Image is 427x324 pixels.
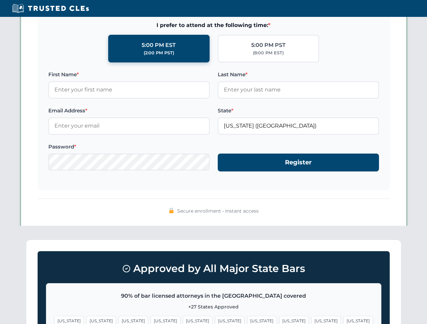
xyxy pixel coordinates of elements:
[48,71,210,79] label: First Name
[253,50,284,56] div: (8:00 PM EST)
[218,81,379,98] input: Enter your last name
[54,303,373,310] p: +27 States Approved
[177,207,259,215] span: Secure enrollment • Instant access
[144,50,174,56] div: (2:00 PM PST)
[218,107,379,115] label: State
[218,71,379,79] label: Last Name
[218,117,379,134] input: Florida (FL)
[54,292,373,300] p: 90% of bar licensed attorneys in the [GEOGRAPHIC_DATA] covered
[48,117,210,134] input: Enter your email
[218,154,379,171] button: Register
[48,143,210,151] label: Password
[169,208,174,213] img: 🔒
[48,21,379,30] span: I prefer to attend at the following time:
[10,3,91,13] img: Trusted CLEs
[142,41,176,50] div: 5:00 PM EST
[251,41,286,50] div: 5:00 PM PST
[48,107,210,115] label: Email Address
[48,81,210,98] input: Enter your first name
[46,260,381,278] h3: Approved by All Major State Bars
